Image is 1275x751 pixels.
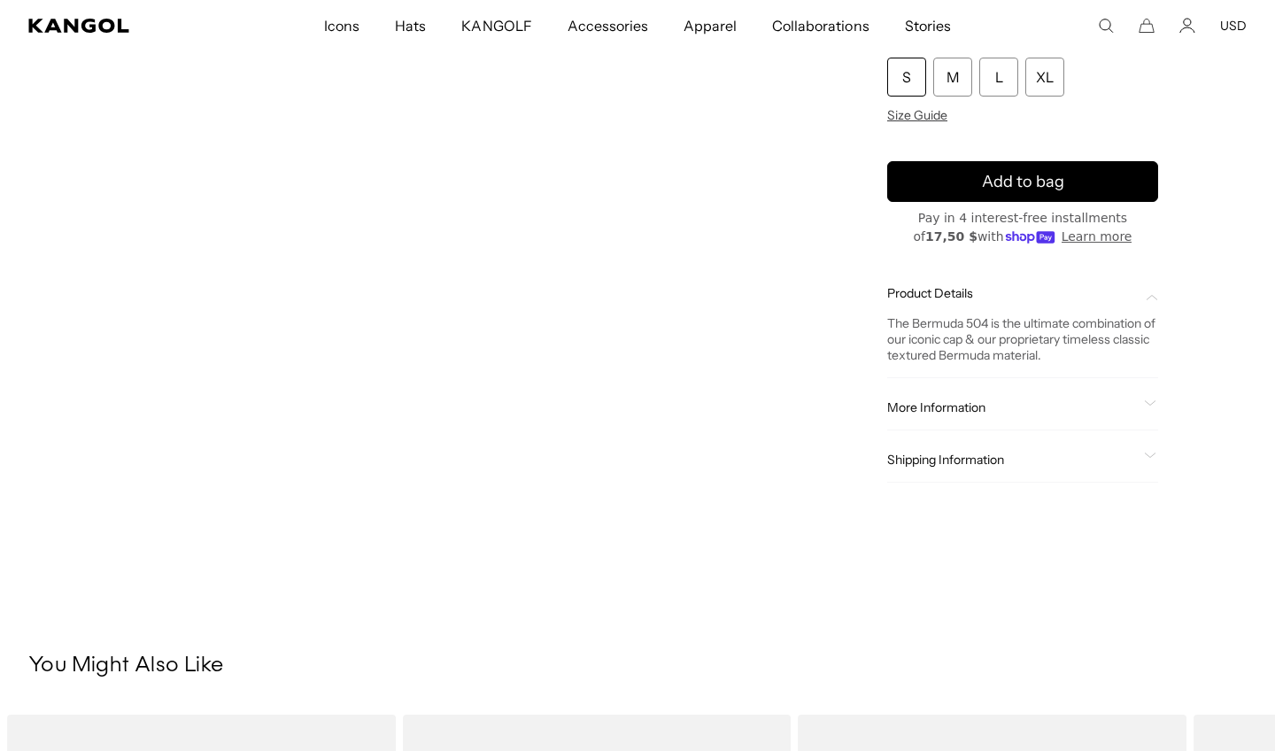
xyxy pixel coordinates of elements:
[982,170,1064,194] span: Add to bag
[28,19,213,33] a: Kangol
[933,58,972,97] div: M
[887,399,1137,415] span: More Information
[1025,58,1064,97] div: XL
[979,58,1018,97] div: L
[1139,18,1155,34] button: Cart
[887,107,947,123] span: Size Guide
[887,315,1158,363] div: The Bermuda 504 is the ultimate combination of our iconic cap & our proprietary timeless classic ...
[1098,18,1114,34] summary: Search here
[1220,18,1247,34] button: USD
[887,285,1137,301] span: Product Details
[887,452,1137,468] span: Shipping Information
[1179,18,1195,34] a: Account
[887,161,1158,202] button: Add to bag
[28,653,1247,679] h3: You Might Also Like
[887,58,926,97] div: S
